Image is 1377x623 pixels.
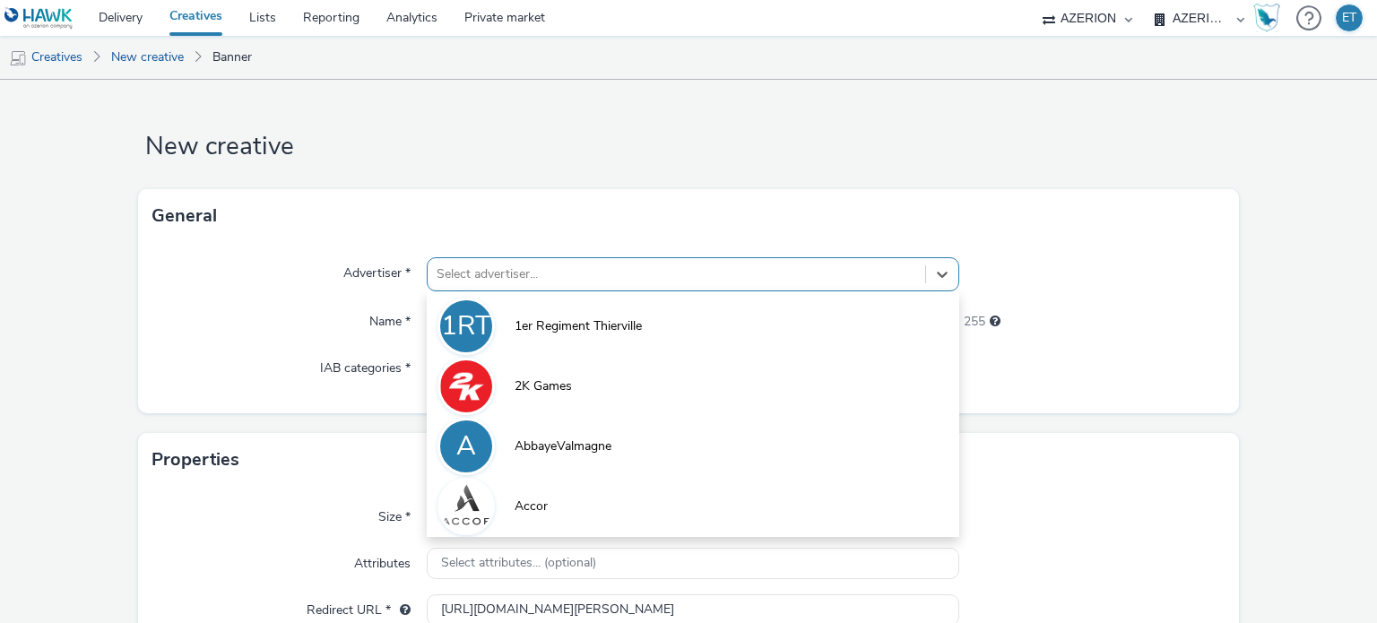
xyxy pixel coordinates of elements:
[441,556,596,571] span: Select attributes... (optional)
[138,130,1240,164] h1: New creative
[515,498,548,515] span: Accor
[1253,4,1287,32] a: Hawk Academy
[1342,4,1356,31] div: ET
[362,306,418,331] label: Name *
[456,421,476,472] div: A
[515,377,572,395] span: 2K Games
[347,548,418,573] label: Attributes
[313,352,418,377] label: IAB categories *
[1253,4,1280,32] img: Hawk Academy
[204,36,261,79] a: Banner
[4,7,74,30] img: undefined Logo
[299,594,418,619] label: Redirect URL *
[336,257,418,282] label: Advertiser *
[964,313,985,331] span: 255
[9,49,27,67] img: mobile
[371,501,418,526] label: Size *
[102,36,193,79] a: New creative
[990,313,1000,331] div: Maximum 255 characters
[440,360,492,412] img: 2K Games
[441,301,491,351] div: 1RT
[515,437,611,455] span: AbbayeValmagne
[391,601,411,619] div: URL will be used as a validation URL with some SSPs and it will be the redirection URL of your cr...
[152,203,217,229] h3: General
[515,317,642,335] span: 1er Regiment Thierville
[152,446,239,473] h3: Properties
[440,480,492,532] img: Accor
